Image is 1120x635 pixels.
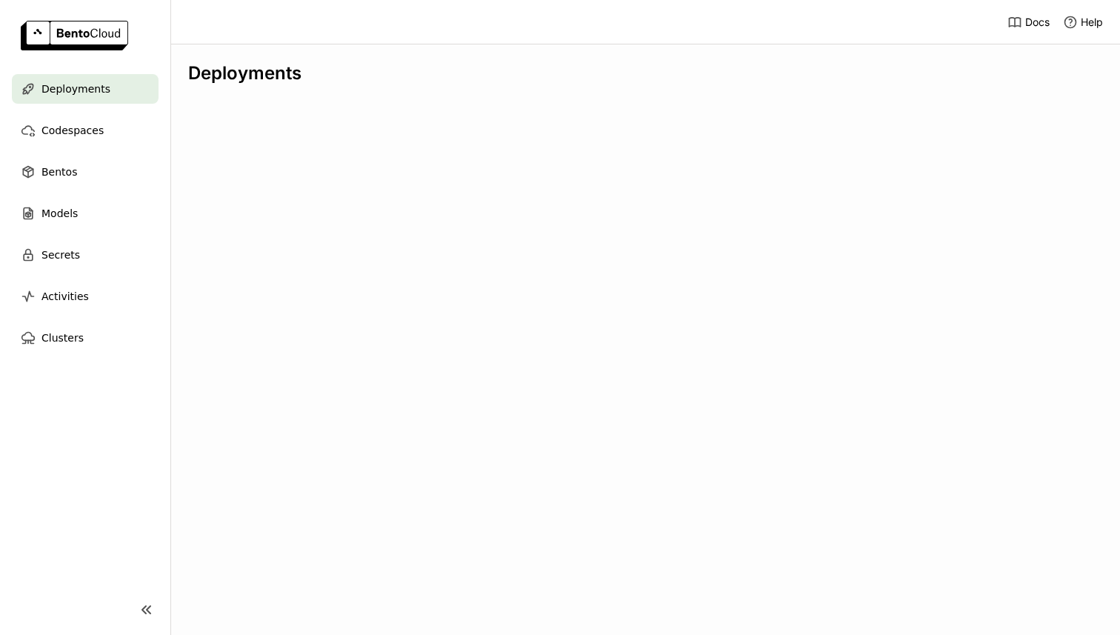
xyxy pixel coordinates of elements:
[41,163,77,181] span: Bentos
[1081,16,1103,29] span: Help
[12,323,159,353] a: Clusters
[12,157,159,187] a: Bentos
[1063,15,1103,30] div: Help
[41,246,80,264] span: Secrets
[41,287,89,305] span: Activities
[1025,16,1050,29] span: Docs
[12,199,159,228] a: Models
[41,122,104,139] span: Codespaces
[41,205,78,222] span: Models
[41,80,110,98] span: Deployments
[41,329,84,347] span: Clusters
[21,21,128,50] img: logo
[12,240,159,270] a: Secrets
[188,62,1102,84] div: Deployments
[12,282,159,311] a: Activities
[1007,15,1050,30] a: Docs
